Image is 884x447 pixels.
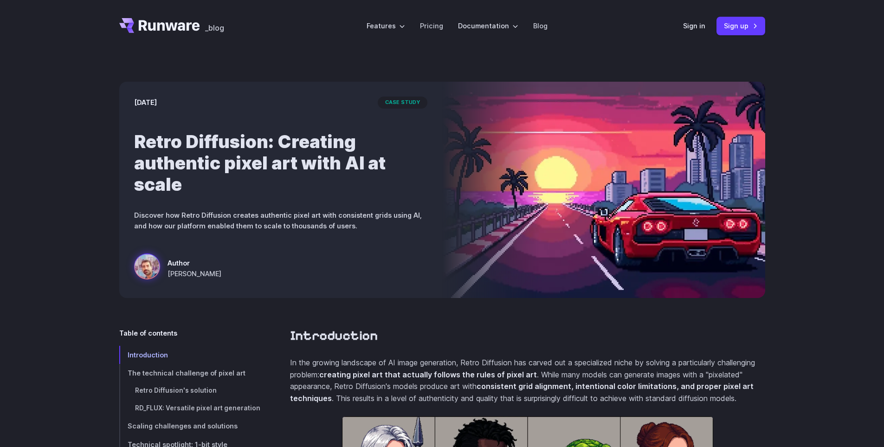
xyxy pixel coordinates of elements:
[290,328,378,344] a: Introduction
[119,417,260,435] a: Scaling challenges and solutions
[716,17,765,35] a: Sign up
[119,346,260,364] a: Introduction
[290,357,765,404] p: In the growing landscape of AI image generation, Retro Diffusion has carved out a specialized nic...
[135,404,260,412] span: RD_FLUX: Versatile pixel art generation
[378,97,427,109] span: case study
[458,20,518,31] label: Documentation
[119,382,260,400] a: Retro Diffusion's solution
[134,97,157,108] time: [DATE]
[128,351,168,359] span: Introduction
[134,210,427,231] p: Discover how Retro Diffusion creates authentic pixel art with consistent grids using AI, and how ...
[128,422,238,430] span: Scaling challenges and solutions
[119,18,200,33] a: Go to /
[683,20,705,31] a: Sign in
[119,364,260,382] a: The technical challenge of pixel art
[319,370,537,379] strong: creating pixel art that actually follows the rules of pixel art
[205,18,224,33] a: _blog
[119,328,177,338] span: Table of contents
[168,268,221,279] span: [PERSON_NAME]
[533,20,548,31] a: Blog
[290,382,754,403] strong: consistent grid alignment, intentional color limitations, and proper pixel art techniques
[134,131,427,195] h1: Retro Diffusion: Creating authentic pixel art with AI at scale
[442,82,765,298] img: a red sports car on a futuristic highway with a sunset and city skyline in the background, styled...
[205,24,224,32] span: _blog
[367,20,405,31] label: Features
[420,20,443,31] a: Pricing
[128,369,245,377] span: The technical challenge of pixel art
[135,387,217,394] span: Retro Diffusion's solution
[134,253,221,283] a: a red sports car on a futuristic highway with a sunset and city skyline in the background, styled...
[119,400,260,417] a: RD_FLUX: Versatile pixel art generation
[168,258,221,268] span: Author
